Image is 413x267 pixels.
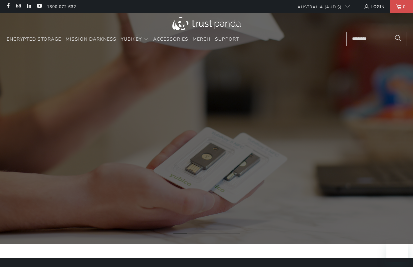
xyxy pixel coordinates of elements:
[47,3,76,10] a: 1300 072 632
[121,36,142,42] span: YubiKey
[15,4,21,9] a: Trust Panda Australia on Instagram
[215,32,239,47] a: Support
[121,32,149,47] summary: YubiKey
[193,36,211,42] span: Merch
[153,32,188,47] a: Accessories
[390,32,406,46] button: Search
[346,32,406,46] input: Search...
[227,233,240,234] li: Page dot 5
[7,32,61,47] a: Encrypted Storage
[36,4,42,9] a: Trust Panda Australia on YouTube
[386,240,408,262] iframe: Button to launch messaging window
[193,32,211,47] a: Merch
[7,36,61,42] span: Encrypted Storage
[215,36,239,42] span: Support
[66,36,116,42] span: Mission Darkness
[363,3,385,10] a: Login
[66,32,116,47] a: Mission Darkness
[187,233,200,234] li: Page dot 2
[26,4,32,9] a: Trust Panda Australia on LinkedIn
[5,4,11,9] a: Trust Panda Australia on Facebook
[153,36,188,42] span: Accessories
[200,233,213,234] li: Page dot 3
[173,233,187,234] li: Page dot 1
[7,32,239,47] nav: Translation missing: en.navigation.header.main_nav
[172,17,241,30] img: Trust Panda Australia
[213,233,227,234] li: Page dot 4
